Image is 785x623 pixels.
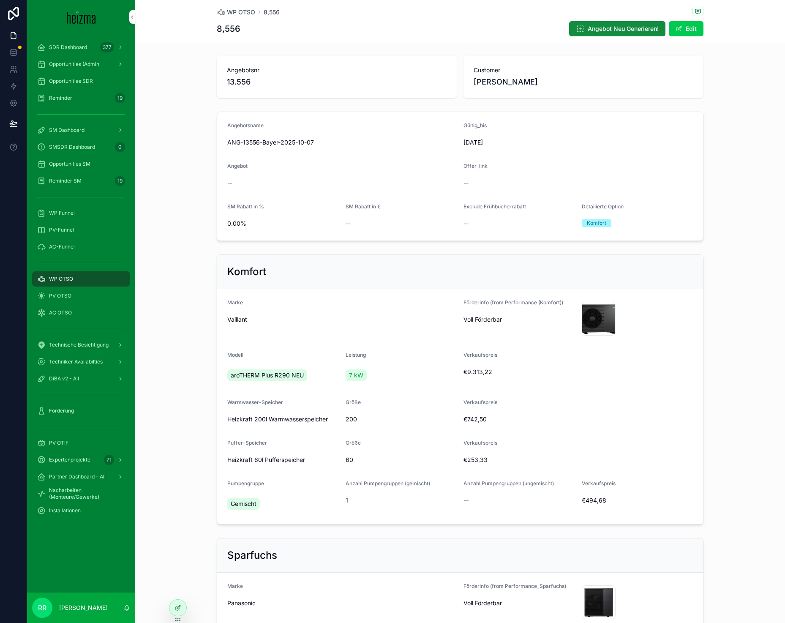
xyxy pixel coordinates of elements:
span: DiBA v2 - All [49,375,79,382]
a: Opportunities SM [32,156,130,172]
span: Angebotsname [227,122,264,128]
button: Edit [669,21,703,36]
span: WP OTSO [227,8,255,16]
span: Größe [346,440,361,446]
a: SM Dashboard [32,123,130,138]
button: Angebot Neu Generieren! [569,21,665,36]
span: Gültig_bis [463,122,487,128]
span: Heizkraft 60l Pufferspeicher [227,456,305,464]
span: SMSDR Dashboard [49,144,95,150]
span: €494,68 [582,496,693,505]
span: Opportunities SM [49,161,90,167]
span: [PERSON_NAME] [474,76,538,88]
span: Techniker Availabilties [49,358,103,365]
h2: Komfort [227,265,266,279]
span: -- [463,496,469,505]
div: 71 [104,455,114,465]
a: Technische Besichtigung [32,337,130,352]
span: Voll Förderbar [463,315,575,324]
span: Anzahl Pumpengruppen (gemischt) [346,480,430,486]
img: App logo [67,10,96,24]
div: 377 [100,42,114,52]
a: Nacharbeiten (Monteure/Gewerke) [32,486,130,501]
a: Opportunities (Admin [32,57,130,72]
a: PV OTSO [32,288,130,303]
span: PV-Funnel [49,227,74,233]
span: €253,33 [463,456,693,464]
a: Techniker Availabilties [32,354,130,369]
span: aroTHERM Plus R290 NEU [231,371,304,380]
span: Offer_link [463,163,488,169]
span: -- [227,179,232,187]
span: Partner Dashboard - All [49,473,106,480]
span: Angebot [227,163,248,169]
a: SMSDR Dashboard0 [32,139,130,155]
span: Verkaufspreis [463,440,497,446]
span: AC-Funnel [49,243,75,250]
span: PV OTSO [49,292,71,299]
span: Installationen [49,507,81,514]
div: scrollable content [27,34,135,529]
span: Marke [227,299,243,306]
span: Warmwasser-Speicher [227,399,283,405]
span: 7 kW [349,371,363,380]
span: Opportunities (Admin [49,61,99,68]
span: -- [346,219,351,228]
a: WP Funnel [32,205,130,221]
span: ANG-13556-Bayer-2025-10-07 [227,138,457,147]
span: Förderinfo (from Performance (Komfort)) [463,299,563,306]
div: 19 [115,176,125,186]
span: Anzahl Pumpengruppen (ungemischt) [463,480,554,486]
h1: 8,556 [217,23,240,35]
a: Opportunities SDR [32,74,130,89]
span: Voll Förderbar [463,599,575,607]
span: Puffer-Speicher [227,440,267,446]
a: WP OTSO [32,271,130,287]
span: Verkaufspreis [463,352,497,358]
a: Förderung [32,403,130,418]
span: Reminder SM [49,178,82,184]
div: 0 [115,142,125,152]
div: Komfort [587,219,606,227]
span: Förderung [49,407,74,414]
a: Reminder19 [32,90,130,106]
span: Gemischt [231,500,256,508]
span: €742,50 [463,415,693,424]
span: Technische Besichtigung [49,342,109,348]
span: 200 [346,415,457,424]
span: 13.556 [227,76,447,88]
span: Verkaufspreis [463,399,497,405]
span: AC OTSO [49,309,72,316]
a: Expertenprojekte71 [32,452,130,467]
span: Angebotsnr [227,66,447,74]
span: Verkaufspreis [582,480,616,486]
a: 8,556 [264,8,280,16]
span: PV OTIF [49,440,68,446]
span: Panasonic [227,599,256,607]
a: PV OTIF [32,435,130,451]
span: Größe [346,399,361,405]
span: SDR Dashboard [49,44,87,51]
span: €9.313,22 [463,368,693,376]
span: SM Dashboard [49,127,84,134]
span: -- [463,219,469,228]
a: AC-Funnel [32,239,130,254]
span: RR [38,603,46,613]
span: SM Rabatt in % [227,203,264,210]
span: WP Funnel [49,210,75,216]
span: [DATE] [463,138,575,147]
a: Reminder SM19 [32,173,130,189]
span: Vaillant [227,315,247,324]
a: AC OTSO [32,305,130,320]
div: 19 [115,93,125,103]
span: 1 [346,496,457,505]
span: Customer [474,66,693,74]
p: [PERSON_NAME] [59,604,108,612]
a: WP OTSO [217,8,255,16]
h2: Sparfuchs [227,549,277,562]
span: Angebot Neu Generieren! [588,25,659,33]
span: Detailierte Option [582,203,624,210]
a: DiBA v2 - All [32,371,130,386]
a: PV-Funnel [32,222,130,238]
